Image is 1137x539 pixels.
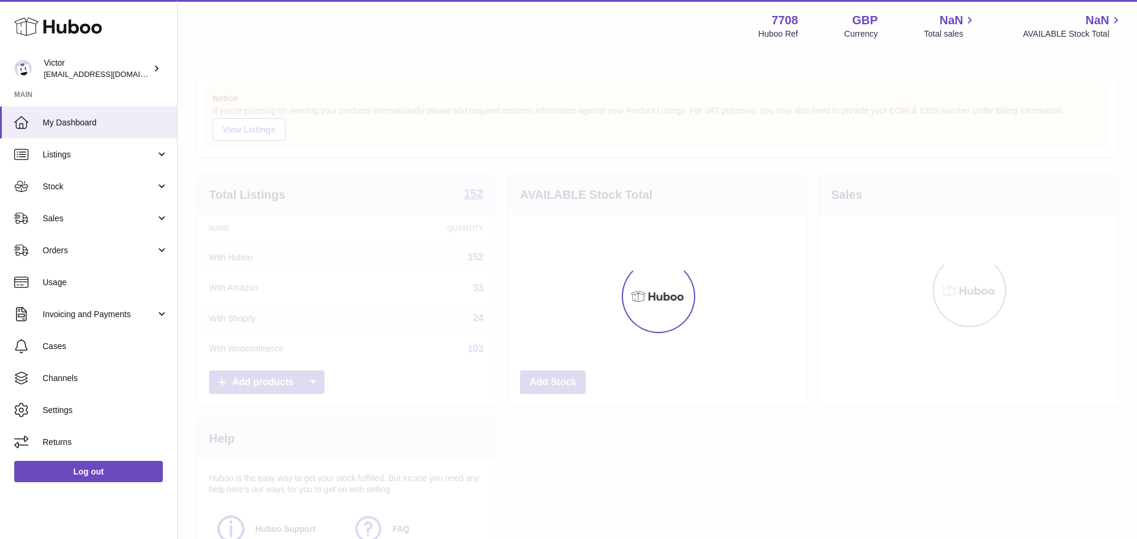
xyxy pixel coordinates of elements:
[43,373,168,384] span: Channels
[924,12,977,40] a: NaN Total sales
[43,405,168,416] span: Settings
[14,60,32,78] img: internalAdmin-7708@internal.huboo.com
[43,309,156,320] span: Invoicing and Payments
[43,117,168,128] span: My Dashboard
[759,28,798,40] div: Huboo Ref
[939,12,963,28] span: NaN
[1023,28,1123,40] span: AVAILABLE Stock Total
[43,277,168,288] span: Usage
[1023,12,1123,40] a: NaN AVAILABLE Stock Total
[44,69,174,79] span: [EMAIL_ADDRESS][DOMAIN_NAME]
[924,28,977,40] span: Total sales
[43,341,168,352] span: Cases
[43,437,168,448] span: Returns
[43,149,156,160] span: Listings
[772,12,798,28] strong: 7708
[844,28,878,40] div: Currency
[43,213,156,224] span: Sales
[43,181,156,192] span: Stock
[852,12,878,28] strong: GBP
[44,57,150,80] div: Victor
[14,461,163,482] a: Log out
[1085,12,1109,28] span: NaN
[43,245,156,256] span: Orders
